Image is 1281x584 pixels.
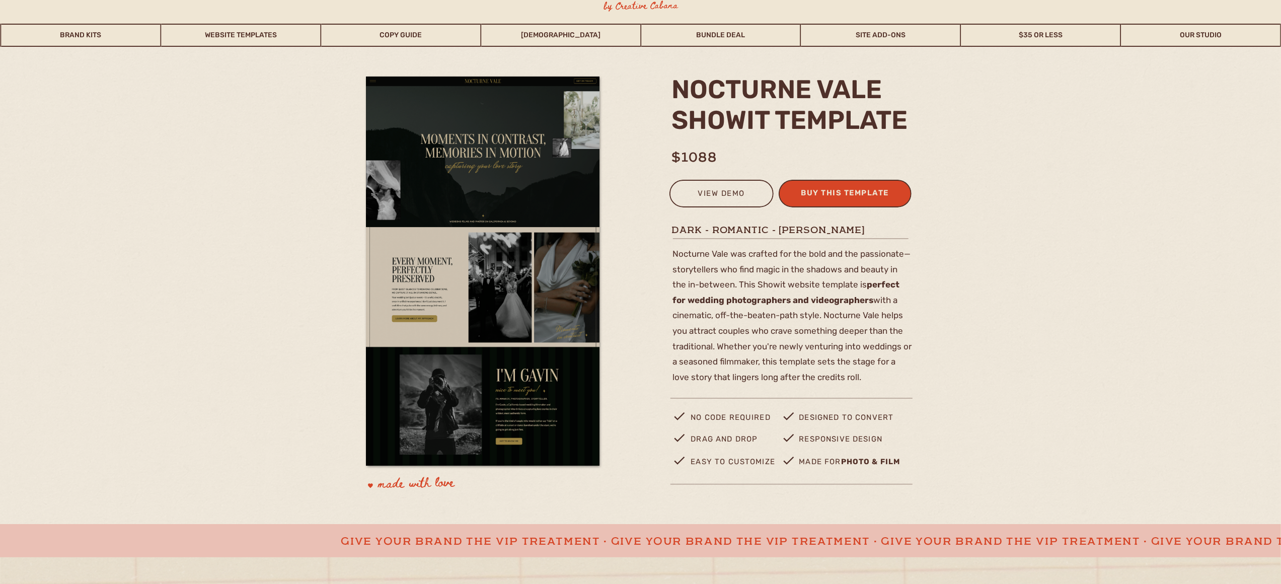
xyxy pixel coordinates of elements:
p: drag and drop [691,432,769,451]
h1: dark - romantic - [PERSON_NAME] [672,224,912,236]
p: no code required [691,411,782,430]
a: Copy Guide [321,24,480,47]
p: made with love [378,474,521,497]
a: buy this template [784,186,907,203]
b: photo & film [841,457,900,466]
a: Website Templates [161,24,320,47]
a: [DEMOGRAPHIC_DATA] [481,24,640,47]
a: Bundle Deal [641,24,800,47]
h1: $1088 [672,148,753,160]
a: $35 or Less [961,24,1120,47]
a: Brand Kits [2,24,161,47]
h2: nocturne vale Showit template [672,74,915,134]
a: Our Studio [1121,24,1280,47]
p: easy to customize [691,455,780,476]
p: made for [799,455,934,476]
a: view demo [676,187,767,203]
p: Responsive design [799,432,890,451]
p: designed to convert [799,411,913,430]
b: perfect for wedding photographers and videographers [673,279,900,305]
p: Nocturne Vale was crafted for the bold and the passionate— storytellers who find magic in the sha... [673,246,913,381]
a: Site Add-Ons [801,24,960,47]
